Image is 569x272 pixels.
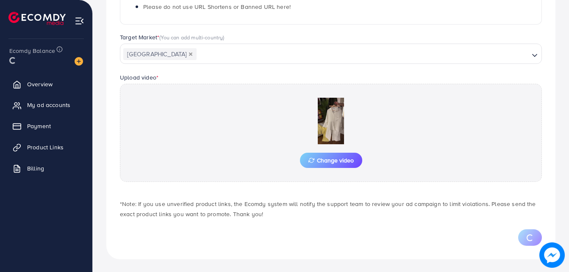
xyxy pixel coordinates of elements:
[8,12,66,25] img: logo
[6,139,86,156] a: Product Links
[159,33,224,41] span: (You can add multi-country)
[300,153,362,168] button: Change video
[6,160,86,177] a: Billing
[189,52,193,56] button: Deselect Pakistan
[27,164,44,173] span: Billing
[120,33,225,41] label: Target Market
[120,44,542,64] div: Search for option
[120,73,158,82] label: Upload video
[6,96,86,113] a: My ad accounts
[120,199,542,219] p: *Note: If you use unverified product links, the Ecomdy system will notify the support team to rev...
[539,242,565,268] img: image
[143,3,291,11] span: Please do not use URL Shortens or Banned URL here!
[75,16,84,26] img: menu
[27,122,51,130] span: Payment
[27,143,64,151] span: Product Links
[6,118,86,135] a: Payment
[123,48,197,60] span: [GEOGRAPHIC_DATA]
[308,157,354,163] span: Change video
[197,48,528,61] input: Search for option
[27,101,70,109] span: My ad accounts
[27,80,53,88] span: Overview
[75,57,83,66] img: image
[289,98,373,144] img: Preview Image
[9,47,55,55] span: Ecomdy Balance
[6,76,86,93] a: Overview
